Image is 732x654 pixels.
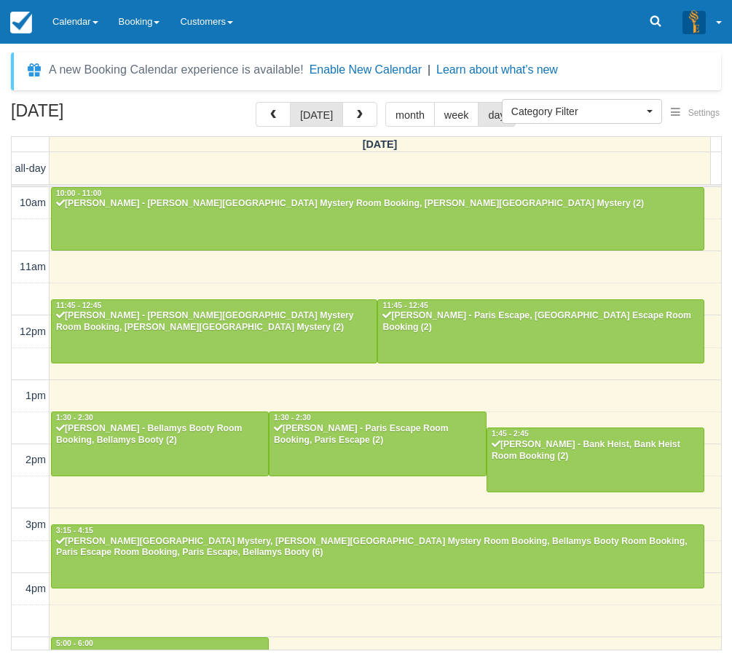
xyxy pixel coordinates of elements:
span: | [428,63,430,76]
span: 10am [20,197,46,208]
span: 1:30 - 2:30 [56,414,93,422]
button: [DATE] [290,102,343,127]
button: Settings [662,103,728,124]
span: 1:45 - 2:45 [492,430,529,438]
span: Category Filter [511,104,643,119]
button: Category Filter [502,99,662,124]
span: 11:45 - 12:45 [56,302,101,310]
img: A3 [682,10,706,34]
div: [PERSON_NAME] - [PERSON_NAME][GEOGRAPHIC_DATA] Mystery Room Booking, [PERSON_NAME][GEOGRAPHIC_DAT... [55,310,373,334]
a: Learn about what's new [436,63,558,76]
img: checkfront-main-nav-mini-logo.png [10,12,32,34]
a: 11:45 - 12:45[PERSON_NAME] - [PERSON_NAME][GEOGRAPHIC_DATA] Mystery Room Booking, [PERSON_NAME][G... [51,299,377,363]
span: 4pm [25,583,46,594]
span: 2pm [25,454,46,465]
div: [PERSON_NAME] - Bank Heist, Bank Heist Room Booking (2) [491,439,700,462]
span: 11am [20,261,46,272]
a: 1:30 - 2:30[PERSON_NAME] - Bellamys Booty Room Booking, Bellamys Booty (2) [51,411,269,476]
span: 3:15 - 4:15 [56,527,93,535]
div: [PERSON_NAME] - Bellamys Booty Room Booking, Bellamys Booty (2) [55,423,264,446]
span: 3pm [25,519,46,530]
a: 11:45 - 12:45[PERSON_NAME] - Paris Escape, [GEOGRAPHIC_DATA] Escape Room Booking (2) [377,299,704,363]
div: [PERSON_NAME] - Paris Escape, [GEOGRAPHIC_DATA] Escape Room Booking (2) [382,310,699,334]
span: all-day [15,162,46,174]
a: 3:15 - 4:15[PERSON_NAME][GEOGRAPHIC_DATA] Mystery, [PERSON_NAME][GEOGRAPHIC_DATA] Mystery Room Bo... [51,524,704,588]
button: Enable New Calendar [310,63,422,77]
a: 1:45 - 2:45[PERSON_NAME] - Bank Heist, Bank Heist Room Booking (2) [487,428,704,492]
div: [PERSON_NAME] - Paris Escape Room Booking, Paris Escape (2) [273,423,482,446]
span: [DATE] [363,138,398,150]
button: month [385,102,435,127]
span: 5:00 - 6:00 [56,639,93,647]
div: [PERSON_NAME] - [PERSON_NAME][GEOGRAPHIC_DATA] Mystery Room Booking, [PERSON_NAME][GEOGRAPHIC_DAT... [55,198,700,210]
a: 10:00 - 11:00[PERSON_NAME] - [PERSON_NAME][GEOGRAPHIC_DATA] Mystery Room Booking, [PERSON_NAME][G... [51,187,704,251]
h2: [DATE] [11,102,195,129]
button: week [434,102,479,127]
div: A new Booking Calendar experience is available! [49,61,304,79]
span: 1:30 - 2:30 [274,414,311,422]
div: [PERSON_NAME][GEOGRAPHIC_DATA] Mystery, [PERSON_NAME][GEOGRAPHIC_DATA] Mystery Room Booking, Bell... [55,536,700,559]
span: 12pm [20,326,46,337]
span: Settings [688,108,720,118]
span: 11:45 - 12:45 [382,302,428,310]
a: 1:30 - 2:30[PERSON_NAME] - Paris Escape Room Booking, Paris Escape (2) [269,411,487,476]
span: 10:00 - 11:00 [56,189,101,197]
button: day [478,102,515,127]
span: 1pm [25,390,46,401]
